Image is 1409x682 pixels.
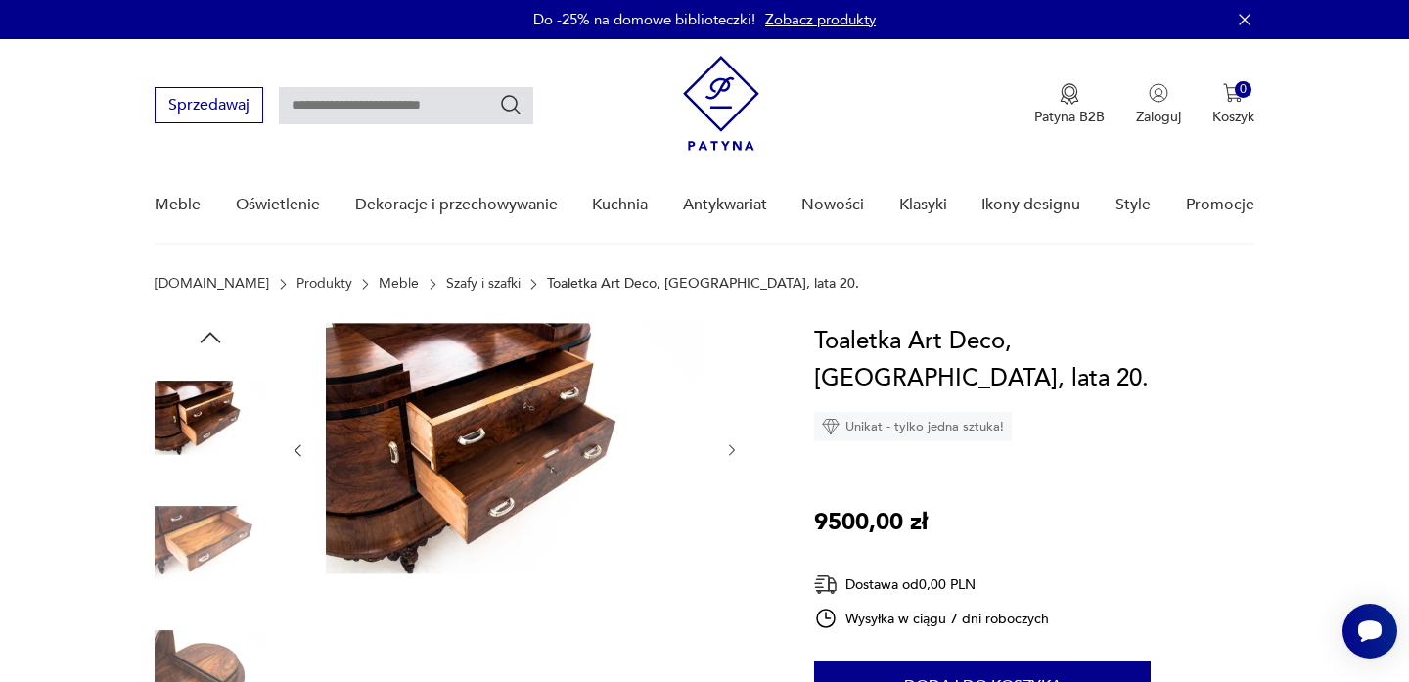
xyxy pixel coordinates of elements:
[155,100,263,114] a: Sprzedawaj
[1212,108,1254,126] p: Koszyk
[1115,167,1151,243] a: Style
[155,362,266,474] img: Zdjęcie produktu Toaletka Art Deco, Włochy, lata 20.
[1342,604,1397,659] iframe: Smartsupp widget button
[155,487,266,599] img: Zdjęcie produktu Toaletka Art Deco, Włochy, lata 20.
[814,572,838,597] img: Ikona dostawy
[1212,83,1254,126] button: 0Koszyk
[499,93,523,116] button: Szukaj
[1235,81,1251,98] div: 0
[814,607,1049,630] div: Wysyłka w ciągu 7 dni roboczych
[379,276,419,292] a: Meble
[814,412,1012,441] div: Unikat - tylko jedna sztuka!
[814,323,1253,397] h1: Toaletka Art Deco, [GEOGRAPHIC_DATA], lata 20.
[155,167,201,243] a: Meble
[1034,108,1105,126] p: Patyna B2B
[814,504,928,541] p: 9500,00 zł
[1186,167,1254,243] a: Promocje
[155,87,263,123] button: Sprzedawaj
[1136,83,1181,126] button: Zaloguj
[533,10,755,29] p: Do -25% na domowe biblioteczki!
[592,167,648,243] a: Kuchnia
[1136,108,1181,126] p: Zaloguj
[899,167,947,243] a: Klasyki
[547,276,859,292] p: Toaletka Art Deco, [GEOGRAPHIC_DATA], lata 20.
[765,10,876,29] a: Zobacz produkty
[1060,83,1079,105] img: Ikona medalu
[446,276,521,292] a: Szafy i szafki
[683,56,759,151] img: Patyna - sklep z meblami i dekoracjami vintage
[801,167,864,243] a: Nowości
[355,167,558,243] a: Dekoracje i przechowywanie
[1149,83,1168,103] img: Ikonka użytkownika
[1034,83,1105,126] button: Patyna B2B
[1223,83,1243,103] img: Ikona koszyka
[155,276,269,292] a: [DOMAIN_NAME]
[236,167,320,243] a: Oświetlenie
[326,323,704,574] img: Zdjęcie produktu Toaletka Art Deco, Włochy, lata 20.
[981,167,1080,243] a: Ikony designu
[822,418,840,435] img: Ikona diamentu
[1034,83,1105,126] a: Ikona medaluPatyna B2B
[296,276,352,292] a: Produkty
[814,572,1049,597] div: Dostawa od 0,00 PLN
[683,167,767,243] a: Antykwariat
